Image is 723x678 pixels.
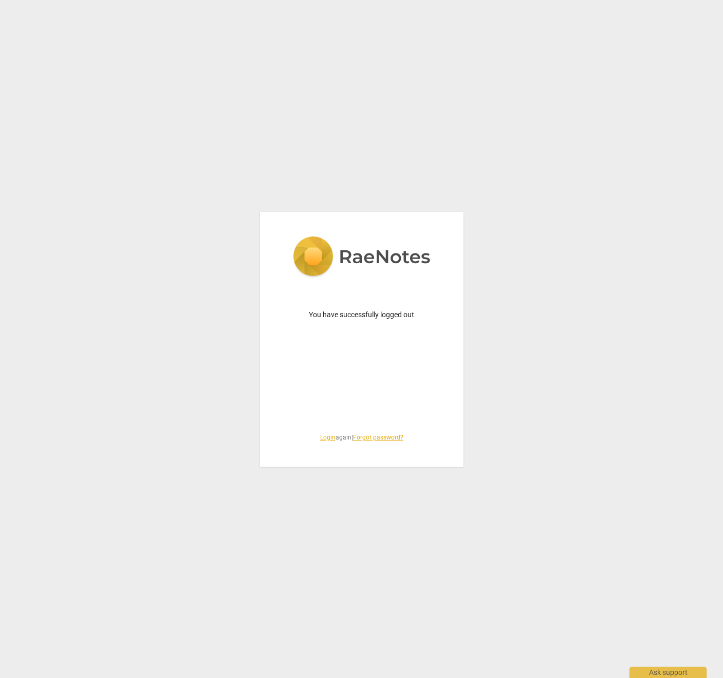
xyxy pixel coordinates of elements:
[629,667,707,678] div: Ask support
[293,236,431,279] img: 5ac2273c67554f335776073100b6d88f.svg
[285,309,439,320] p: You have successfully logged out
[285,433,439,442] span: again |
[320,434,336,441] a: Login
[353,434,403,441] a: Forgot password?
